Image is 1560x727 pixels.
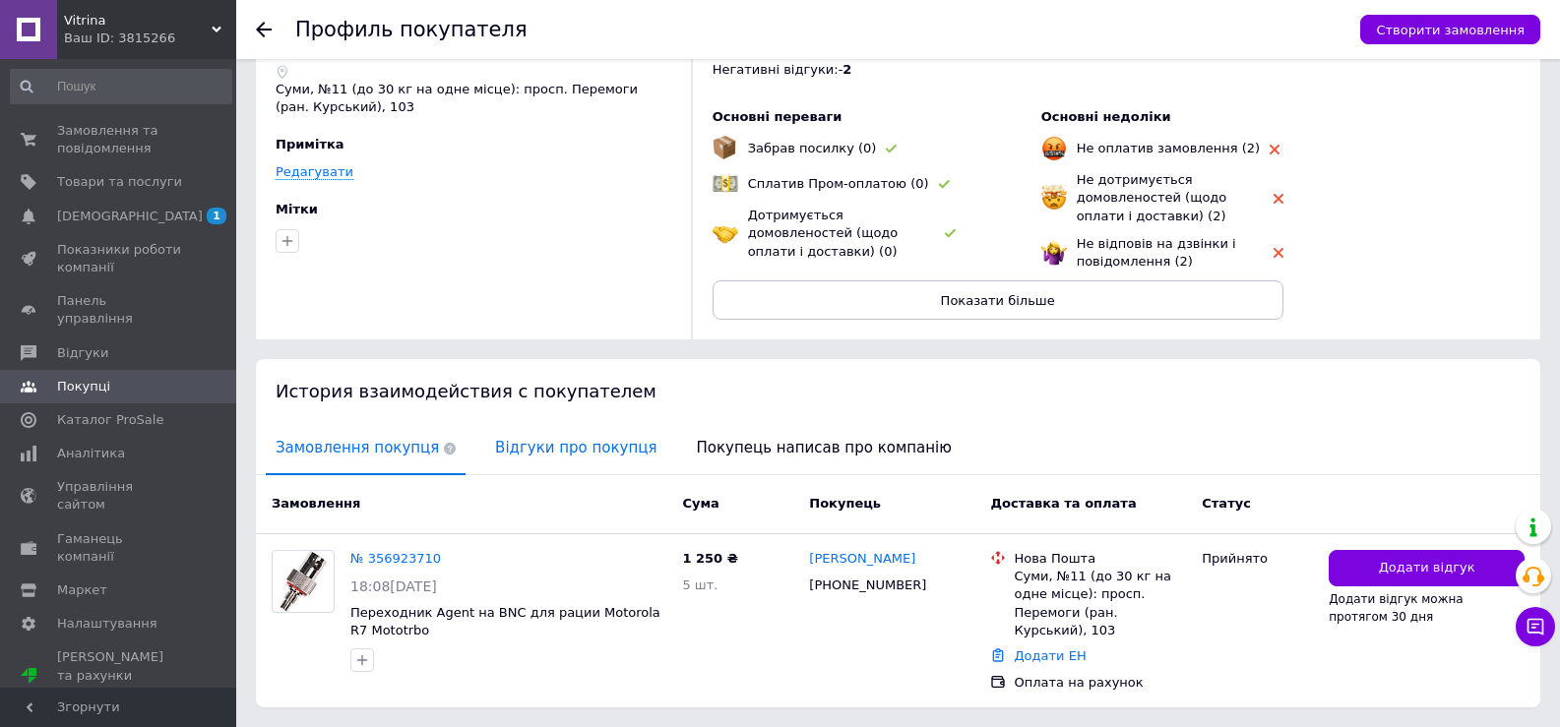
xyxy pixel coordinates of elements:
[1077,141,1260,155] span: Не оплатив замовлення (2)
[1077,236,1236,269] span: Не відповів на дзвінки і повідомлення (2)
[805,573,930,598] div: [PHONE_NUMBER]
[350,551,441,566] a: № 356923710
[276,381,656,401] span: История взаимодействия с покупателем
[1014,648,1086,663] a: Додати ЕН
[10,69,232,104] input: Пошук
[57,478,182,514] span: Управління сайтом
[682,496,718,511] span: Cума
[687,423,962,473] span: Покупець написав про компанію
[272,550,335,613] a: Фото товару
[1041,109,1171,124] span: Основні недоліки
[748,176,929,191] span: Сплатив Пром-оплатою (0)
[57,241,182,276] span: Показники роботи компанії
[1376,23,1525,37] span: Створити замовлення
[485,423,666,473] span: Відгуки про покупця
[57,344,108,362] span: Відгуки
[1041,240,1067,266] img: emoji
[1041,185,1067,211] img: emoji
[1270,145,1279,154] img: rating-tag-type
[842,62,851,77] span: 2
[57,615,157,633] span: Налаштування
[266,423,466,473] span: Замовлення покупця
[809,550,915,569] a: [PERSON_NAME]
[713,109,842,124] span: Основні переваги
[64,12,212,30] span: Vitrina
[748,141,877,155] span: Забрав посилку (0)
[57,648,182,702] span: [PERSON_NAME] та рахунки
[57,445,125,462] span: Аналітика
[682,577,718,592] span: 5 шт.
[713,280,1283,320] button: Показати більше
[272,496,360,511] span: Замовлення
[57,173,182,191] span: Товари та послуги
[350,578,437,594] span: 18:08[DATE]
[1360,15,1540,44] button: Створити замовлення
[207,208,226,224] span: 1
[1516,607,1555,646] button: Чат з покупцем
[809,496,881,511] span: Покупець
[1202,550,1313,568] div: Прийнято
[1274,248,1283,258] img: rating-tag-type
[1014,674,1186,692] div: Оплата на рахунок
[57,411,163,429] span: Каталог ProSale
[276,164,353,180] a: Редагувати
[295,18,528,41] h1: Профиль покупателя
[57,122,182,157] span: Замовлення та повідомлення
[1274,194,1283,204] img: rating-tag-type
[57,378,110,395] span: Покупці
[886,145,897,153] img: rating-tag-type
[1329,550,1525,586] button: Додати відгук
[57,530,182,566] span: Гаманець компанії
[1041,136,1067,161] img: emoji
[57,581,107,599] span: Маркет
[276,81,671,116] p: Суми, №11 (до 30 кг на одне місце): просп. Перемоги (ран. Курський), 103
[64,30,236,47] div: Ваш ID: 3815266
[280,551,328,612] img: Фото товару
[57,208,203,225] span: [DEMOGRAPHIC_DATA]
[1329,592,1464,624] span: Додати відгук можна протягом 30 дня
[1202,496,1251,511] span: Статус
[713,220,738,246] img: emoji
[57,685,182,702] div: Prom топ
[945,229,956,238] img: rating-tag-type
[990,496,1136,511] span: Доставка та оплата
[941,293,1055,308] span: Показати більше
[682,551,737,566] span: 1 250 ₴
[350,605,660,638] a: Переходник Agent на BNC для рации Motorola R7 Mototrbo
[1077,172,1227,222] span: Не дотримується домовленостей (щодо оплати і доставки) (2)
[57,292,182,328] span: Панель управління
[256,22,272,37] div: Повернутися назад
[1014,550,1186,568] div: Нова Пошта
[276,137,344,151] span: Примітка
[276,202,318,216] span: Мітки
[713,136,736,159] img: emoji
[1014,568,1186,639] div: Суми, №11 (до 30 кг на одне місце): просп. Перемоги (ран. Курський), 103
[1379,559,1475,577] span: Додати відгук
[713,171,738,197] img: emoji
[748,208,899,258] span: Дотримується домовленостей (щодо оплати і доставки) (0)
[713,62,843,77] span: Негативні відгуки: -
[939,180,950,189] img: rating-tag-type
